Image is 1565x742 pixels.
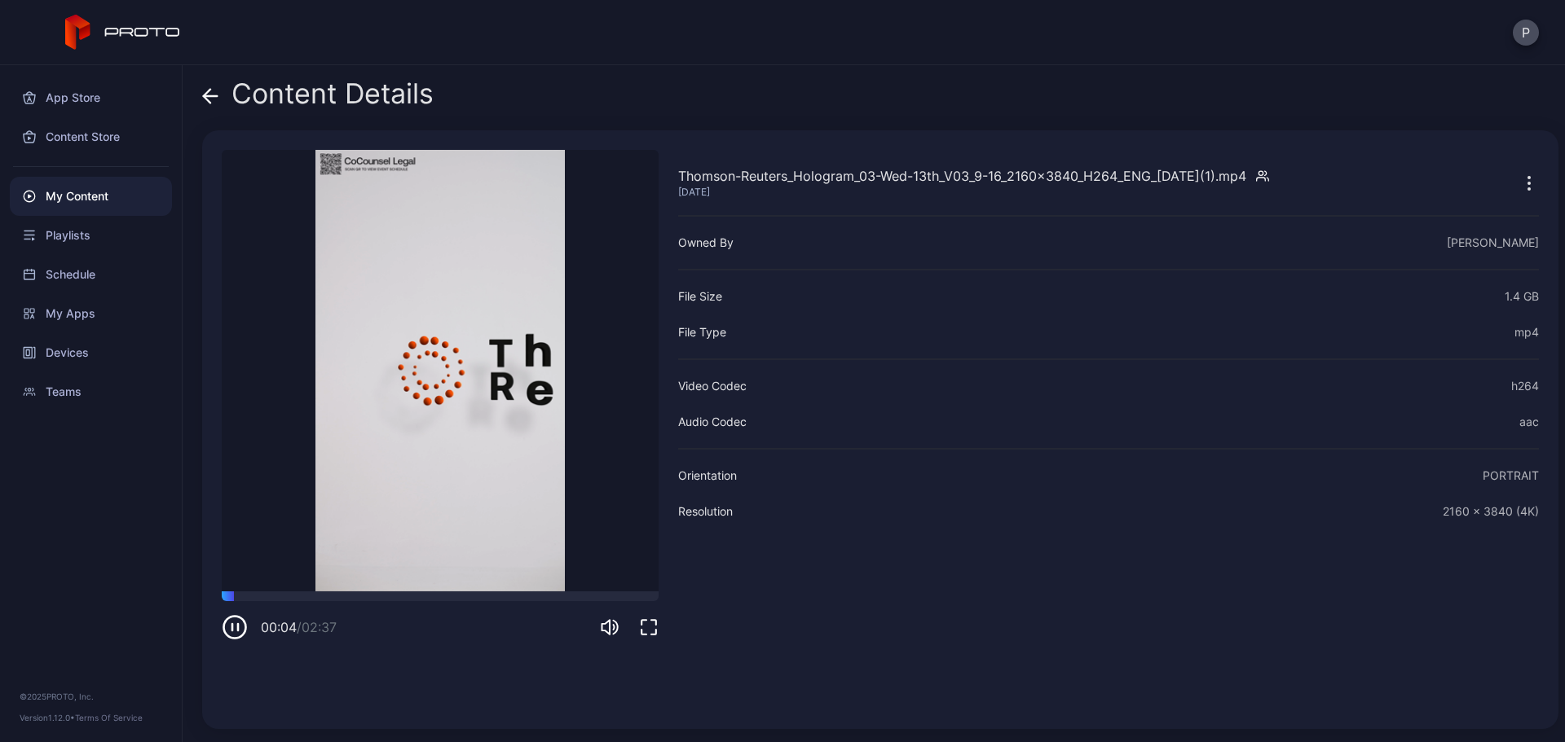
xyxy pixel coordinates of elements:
[10,255,172,294] a: Schedule
[1443,502,1539,521] div: 2160 x 3840 (4K)
[1514,323,1539,342] div: mp4
[10,177,172,216] a: My Content
[202,78,434,117] div: Content Details
[678,412,747,432] div: Audio Codec
[297,619,337,635] span: / 02:37
[10,333,172,372] a: Devices
[678,233,734,252] div: Owned By
[20,690,162,703] div: © 2025 PROTO, Inc.
[10,78,172,117] a: App Store
[1505,287,1539,306] div: 1.4 GB
[678,287,722,306] div: File Size
[10,372,172,411] a: Teams
[678,466,737,485] div: Orientation
[678,186,1246,199] div: [DATE]
[222,150,659,591] video: Sorry, your browser doesn‘t support embedded videos
[75,713,143,722] a: Terms Of Service
[1519,412,1539,432] div: aac
[261,617,337,637] div: 00:04
[1511,376,1539,396] div: h264
[1513,20,1539,46] button: P
[10,216,172,255] a: Playlists
[20,713,75,722] span: Version 1.12.0 •
[678,376,747,396] div: Video Codec
[1483,466,1539,485] div: PORTRAIT
[10,294,172,333] a: My Apps
[1447,233,1539,252] div: [PERSON_NAME]
[678,502,733,521] div: Resolution
[678,323,726,342] div: File Type
[678,166,1246,186] div: Thomson-Reuters_Hologram_03-Wed-13th_V03_9-16_2160x3840_H264_ENG_[DATE](1).mp4
[10,117,172,156] a: Content Store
